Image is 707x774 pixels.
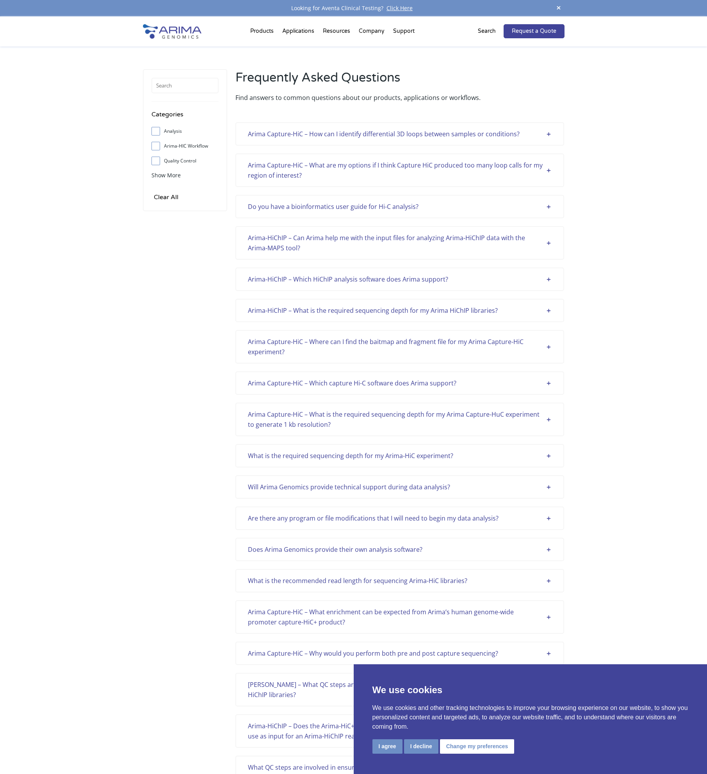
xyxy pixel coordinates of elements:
p: Search [478,26,496,36]
p: Find answers to common questions about our products, applications or workflows. [235,93,564,103]
a: Click Here [383,4,416,12]
div: Arima Capture-HiC – Which capture Hi-C software does Arima support? [248,378,552,388]
div: Arima Capture-HiC – What is the required sequencing depth for my Arima Capture-HuC experiment to ... [248,409,552,430]
p: We use cookies [372,683,689,697]
label: Arima-HIC Workflow [151,140,219,152]
div: Does Arima Genomics provide their own analysis software? [248,544,552,555]
img: Arima-Genomics-logo [143,24,201,39]
div: What is the recommended read length for sequencing Arima-HiC libraries? [248,576,552,586]
div: [PERSON_NAME] – What QC steps are involved in ensuring high-quality and high-complexity Arima-HiC... [248,679,552,700]
div: Arima Capture-HiC – How can I identify differential 3D loops between samples or conditions? [248,129,552,139]
div: Arima-HiChIP – Does the Arima-HiC+ kit provide a way to optimize the amount of sample material to... [248,721,552,741]
h2: Frequently Asked Questions [235,69,564,93]
div: Arima Capture-HiC – Why would you perform both pre and post capture sequencing? [248,648,552,658]
div: Arima-HiChIP – Can Arima help me with the input files for analyzing Arima-HiChIP data with the Ar... [248,233,552,253]
div: Looking for Aventa Clinical Testing? [143,3,565,13]
div: Arima Capture-HiC – What are my options if I think Capture HiC produced too many loop calls for m... [248,160,552,180]
div: Arima-HiChIP – Which HiChIP analysis software does Arima support? [248,274,552,284]
a: Request a Quote [504,24,565,38]
div: Arima Capture-HiC – What enrichment can be expected from Arima’s human genome-wide promoter captu... [248,607,552,627]
label: Analysis [151,125,219,137]
div: Will Arima Genomics provide technical support during data analysis? [248,482,552,492]
button: I agree [372,739,402,754]
span: Show More [151,171,181,179]
button: Change my preferences [440,739,515,754]
div: Arima-HiChIP – What is the required sequencing depth for my Arima HiChIP libraries? [248,305,552,316]
p: We use cookies and other tracking technologies to improve your browsing experience on our website... [372,703,689,731]
button: I decline [404,739,438,754]
div: Arima Capture-HiC – Where can I find the baitmap and fragment file for my Arima Capture-HiC exper... [248,337,552,357]
input: Clear All [151,192,181,203]
div: What is the required sequencing depth for my Arima-HiC experiment? [248,451,552,461]
h4: Categories [151,109,219,125]
input: Search [151,78,219,93]
label: Quality Control [151,155,219,167]
div: What QC steps are involved in ensuring high-quality and high-complexity Arima-HiC libraries? [248,762,552,772]
div: Do you have a bioinformatics user guide for Hi-C analysis? [248,202,552,212]
div: Are there any program or file modifications that I will need to begin my data analysis? [248,513,552,523]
